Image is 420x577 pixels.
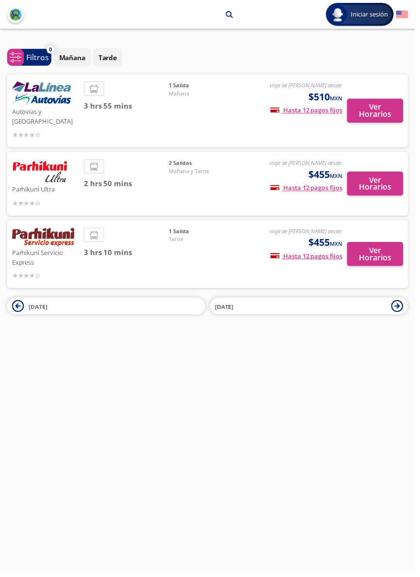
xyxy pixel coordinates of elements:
p: Parhikuni Ultra [12,185,80,197]
span: Mañana [171,91,239,99]
button: Mañana [54,48,92,67]
button: [DATE] [7,301,208,318]
p: Cuatro Caminos [168,10,221,20]
span: Tarde [171,238,239,246]
button: Ver Horarios [351,245,408,269]
button: 0Filtros [7,49,52,66]
button: Ver Horarios [351,174,408,198]
em: viaje de [PERSON_NAME] desde: [273,82,346,90]
button: English [401,9,413,21]
p: Parhikuni Servicio Express [12,249,80,270]
button: back [7,6,24,23]
p: Filtros [27,52,49,64]
p: Zihuatanejo [116,10,156,20]
small: MXN [334,243,346,250]
em: viaje de [PERSON_NAME] desde: [273,161,346,168]
span: Hasta 12 pagos fijos [274,255,346,263]
small: MXN [334,96,346,103]
span: [DATE] [29,306,48,315]
img: Parhikuni Ultra [12,161,68,185]
span: 2 Salidas [171,161,239,169]
p: Autovías y [GEOGRAPHIC_DATA] [12,107,80,128]
span: 1 Salida [171,82,239,91]
button: Tarde [94,48,124,67]
p: Tarde [99,53,118,63]
span: 1 Salida [171,230,239,239]
span: Hasta 12 pagos fijos [274,107,346,116]
span: [DATE] [217,306,236,315]
small: MXN [334,174,346,181]
button: Ver Horarios [351,100,408,124]
span: Hasta 12 pagos fijos [274,186,346,194]
span: Iniciar sesión [351,10,396,19]
span: 2 hrs 50 mins [85,180,171,192]
button: [DATE] [212,301,413,318]
span: 3 hrs 55 mins [85,102,171,113]
span: 3 hrs 10 mins [85,250,171,261]
span: $455 [312,169,346,184]
em: viaje de [PERSON_NAME] desde: [273,230,346,238]
span: Mañana y Tarde [171,169,239,177]
span: $455 [312,238,346,253]
span: 0 [50,46,53,54]
img: Parhikuni Servicio Express [12,230,75,250]
img: Autovías y La Línea [12,82,72,107]
p: Mañana [60,53,86,63]
span: $510 [312,91,346,105]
